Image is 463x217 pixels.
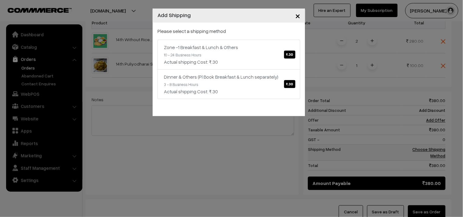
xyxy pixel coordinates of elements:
[284,51,295,59] span: ₹.30
[284,80,295,88] span: ₹.30
[295,10,300,21] span: ×
[157,11,191,19] h4: Add Shipping
[157,69,300,99] a: Dinner & Others (Pl Book Breakfast & Lunch separately)₹.30 3 - 8 Business HoursActual shipping Co...
[164,58,294,66] div: Actual shipping Cost: ₹.30
[157,27,300,35] p: Please select a shipping method
[164,44,294,51] div: Zone -1 Breakfast & Lunch & Others
[157,40,300,69] a: Zone -1 Breakfast & Lunch & Others₹.30 10 - 24 Business HoursActual shipping Cost: ₹.30
[164,52,201,57] small: 10 - 24 Business Hours
[164,73,294,80] div: Dinner & Others (Pl Book Breakfast & Lunch separately)
[290,6,305,25] button: Close
[164,88,294,95] div: Actual shipping Cost: ₹.30
[164,82,198,87] small: 3 - 8 Business Hours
